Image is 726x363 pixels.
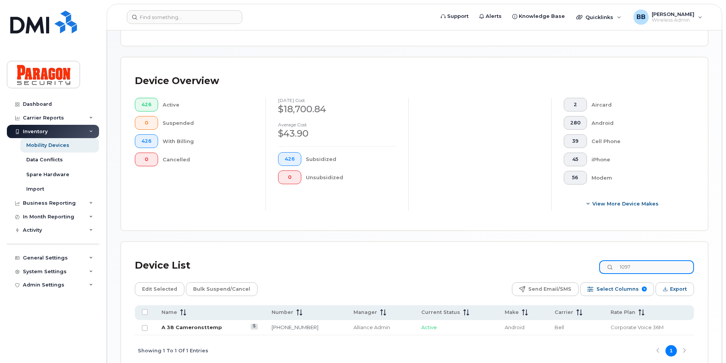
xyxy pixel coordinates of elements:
[665,345,677,357] button: Page 1
[127,10,242,24] input: Find something...
[278,103,396,116] div: $18,700.84
[570,156,580,162] span: 45
[564,171,587,185] button: 56
[628,10,708,25] div: Barb Burling
[592,134,682,148] div: Cell Phone
[278,152,301,166] button: 426
[421,309,460,316] span: Current Status
[186,282,257,296] button: Bulk Suspend/Cancel
[141,120,152,126] span: 0
[519,13,565,20] span: Knowledge Base
[564,98,587,111] button: 2
[447,13,469,20] span: Support
[555,324,564,330] span: Bell
[570,102,580,108] span: 2
[135,71,219,91] div: Device Overview
[486,13,502,20] span: Alerts
[592,153,682,166] div: iPhone
[564,153,587,166] button: 45
[278,122,396,127] h4: Average cost
[652,17,694,23] span: Wireless Admin
[162,309,177,316] span: Name
[564,197,682,210] button: View More Device Makes
[512,282,579,296] button: Send Email/SMS
[507,9,570,24] a: Knowledge Base
[135,98,158,111] button: 426
[138,345,208,357] span: Showing 1 To 1 Of 1 Entries
[570,138,580,144] span: 39
[135,256,190,275] div: Device List
[193,283,250,295] span: Bulk Suspend/Cancel
[596,283,639,295] span: Select Columns
[528,283,571,295] span: Send Email/SMS
[564,134,587,148] button: 39
[162,324,222,330] a: A 38 Cameronsttemp
[505,324,525,330] span: Android
[435,9,474,24] a: Support
[670,283,687,295] span: Export
[251,324,258,330] a: View Last Bill
[278,98,396,103] h4: [DATE] cost
[163,153,254,166] div: Cancelled
[421,324,437,330] span: Active
[474,9,507,24] a: Alerts
[592,98,682,111] div: Aircard
[163,134,254,148] div: With Billing
[353,309,377,316] span: Manager
[306,152,397,166] div: Subsidized
[285,156,295,162] span: 426
[278,127,396,140] div: $43.90
[570,175,580,181] span: 56
[564,116,587,130] button: 280
[652,11,694,17] span: [PERSON_NAME]
[592,200,659,207] span: View More Device Makes
[285,174,295,180] span: 0
[163,98,254,111] div: Active
[592,171,682,185] div: Modem
[505,309,519,316] span: Make
[599,260,694,274] input: Search Device List ...
[611,309,635,316] span: Rate Plan
[272,309,293,316] span: Number
[656,282,694,296] button: Export
[611,324,664,330] span: Corporate Voice 36M
[272,324,318,330] a: [PHONE_NUMBER]
[636,13,646,22] span: BB
[353,324,408,331] div: Alliance Admin
[141,138,152,144] span: 426
[135,116,158,130] button: 0
[306,170,397,184] div: Unsubsidized
[135,153,158,166] button: 0
[570,120,580,126] span: 280
[580,282,654,296] button: Select Columns 9
[135,134,158,148] button: 426
[141,102,152,108] span: 426
[642,287,647,291] span: 9
[555,309,573,316] span: Carrier
[592,116,682,130] div: Android
[571,10,627,25] div: Quicklinks
[141,156,152,162] span: 0
[142,283,177,295] span: Edit Selected
[163,116,254,130] div: Suspended
[278,170,301,184] button: 0
[585,14,613,20] span: Quicklinks
[135,282,184,296] button: Edit Selected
